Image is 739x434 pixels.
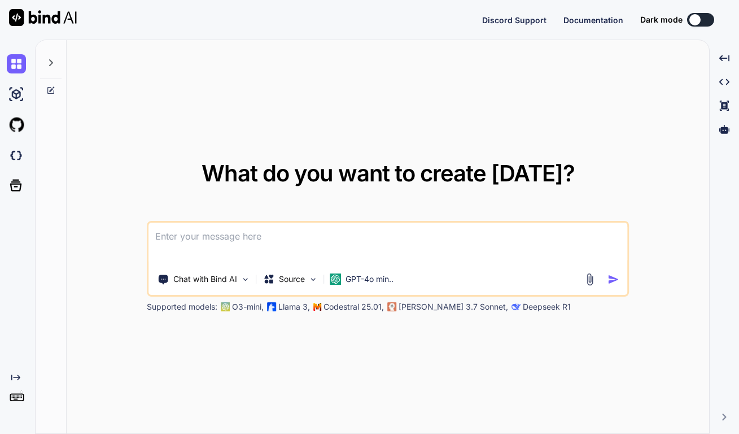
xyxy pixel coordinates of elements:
[563,14,623,26] button: Documentation
[387,302,396,311] img: claude
[202,159,575,187] span: What do you want to create [DATE]?
[511,302,521,311] img: claude
[221,302,230,311] img: GPT-4
[346,274,393,285] p: GPT-4o min..
[7,54,26,73] img: chat
[399,301,508,313] p: [PERSON_NAME] 3.7 Sonnet,
[482,15,546,25] span: Discord Support
[7,146,26,165] img: darkCloudIdeIcon
[640,14,683,25] span: Dark mode
[523,301,571,313] p: Deepseek R1
[278,301,310,313] p: Llama 3,
[9,9,77,26] img: Bind AI
[267,302,276,311] img: Llama2
[563,15,623,25] span: Documentation
[330,274,341,285] img: GPT-4o mini
[279,274,305,285] p: Source
[313,303,321,311] img: Mistral-AI
[147,301,217,313] p: Supported models:
[607,274,619,285] img: icon
[7,115,26,134] img: githubLight
[7,85,26,104] img: ai-studio
[482,14,546,26] button: Discord Support
[173,274,237,285] p: Chat with Bind AI
[232,301,264,313] p: O3-mini,
[583,273,596,286] img: attachment
[240,275,250,284] img: Pick Tools
[308,275,318,284] img: Pick Models
[323,301,384,313] p: Codestral 25.01,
